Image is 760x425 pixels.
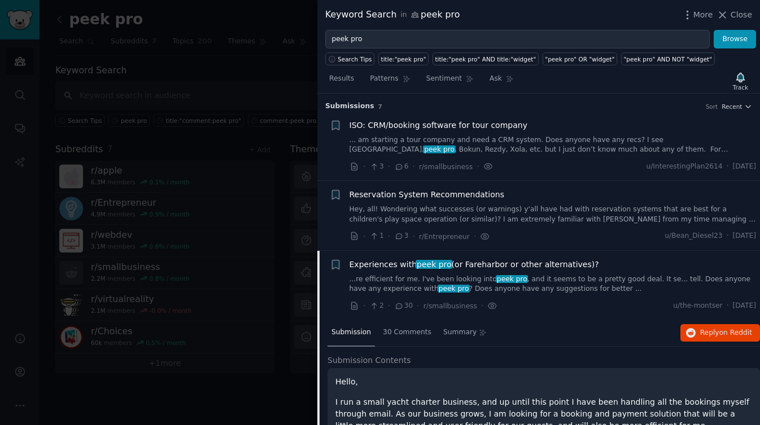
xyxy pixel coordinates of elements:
span: Recent [722,103,742,110]
span: Submission s [325,101,374,112]
span: · [481,300,483,312]
a: Patterns [366,70,414,93]
span: · [363,300,365,312]
button: More [682,9,713,21]
span: 30 Comments [383,327,431,338]
button: Close [717,9,752,21]
a: Hey, all! Wondering what successes (or warnings) y'all have had with reservation systems that are... [350,205,757,224]
a: Reservation System Recommendations [350,189,504,201]
div: title:"peek pro" AND title:"widget" [435,55,536,63]
span: · [388,231,390,242]
span: Results [329,74,354,84]
span: u/Bean_Diesel23 [665,231,723,241]
span: peek pro [496,275,528,283]
a: Results [325,70,358,93]
span: [DATE] [733,231,756,241]
div: title:"peek pro" [381,55,426,63]
p: Hello, [335,376,752,388]
span: 30 [394,301,413,311]
span: Close [731,9,752,21]
button: Browse [714,30,756,49]
span: · [413,231,415,242]
span: 3 [394,231,408,241]
span: 3 [369,162,383,172]
a: ...re efficient for me. I've been looking intopeek pro, and it seems to be a pretty good deal. It... [350,275,757,294]
a: ISO: CRM/booking software for tour company [350,119,527,131]
button: Replyon Reddit [680,324,760,342]
span: 7 [378,103,382,110]
span: 1 [369,231,383,241]
input: Try a keyword related to your business [325,30,710,49]
a: title:"peek pro" AND title:"widget" [433,52,539,65]
span: · [388,161,390,172]
span: 6 [394,162,408,172]
a: Sentiment [422,70,478,93]
span: More [693,9,713,21]
div: Keyword Search peek pro [325,8,460,22]
div: "peek pro" OR "widget" [545,55,614,63]
span: · [727,162,729,172]
span: · [363,161,365,172]
span: Submission [331,327,371,338]
span: · [477,161,479,172]
span: [DATE] [733,162,756,172]
button: Search Tips [325,52,374,65]
span: r/Entrepreneur [419,233,470,241]
span: · [727,301,729,311]
span: · [474,231,476,242]
a: "peek pro" OR "widget" [543,52,617,65]
span: Experiences with (or Fareharbor or other alternatives)? [350,259,599,271]
a: ... am starting a tour company and need a CRM system. Does anyone have any recs? I see [GEOGRAPHI... [350,135,757,155]
div: Track [733,83,748,91]
span: 2 [369,301,383,311]
a: "peek pro" AND NOT "widget" [621,52,715,65]
a: Ask [486,70,518,93]
div: Sort [706,103,718,110]
span: u/the-montser [673,301,722,311]
button: Recent [722,103,752,110]
span: peek pro [423,145,455,153]
span: peek pro [438,285,470,293]
a: Experiences withpeek pro(or Fareharbor or other alternatives)? [350,259,599,271]
span: [DATE] [733,301,756,311]
span: Search Tips [338,55,372,63]
span: Ask [490,74,502,84]
span: peek pro [416,260,452,269]
span: r/smallbusiness [419,163,473,171]
span: · [417,300,419,312]
div: "peek pro" AND NOT "widget" [623,55,712,63]
span: Submission Contents [327,355,411,366]
span: in [400,10,407,20]
span: Patterns [370,74,398,84]
span: Summary [443,327,477,338]
span: u/InterestingPlan2614 [646,162,722,172]
span: Sentiment [426,74,462,84]
button: Track [729,69,752,93]
span: · [727,231,729,241]
span: · [388,300,390,312]
span: r/smallbusiness [423,302,477,310]
span: · [413,161,415,172]
a: title:"peek pro" [378,52,429,65]
span: on Reddit [719,329,752,337]
span: · [363,231,365,242]
span: Reply [700,328,752,338]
